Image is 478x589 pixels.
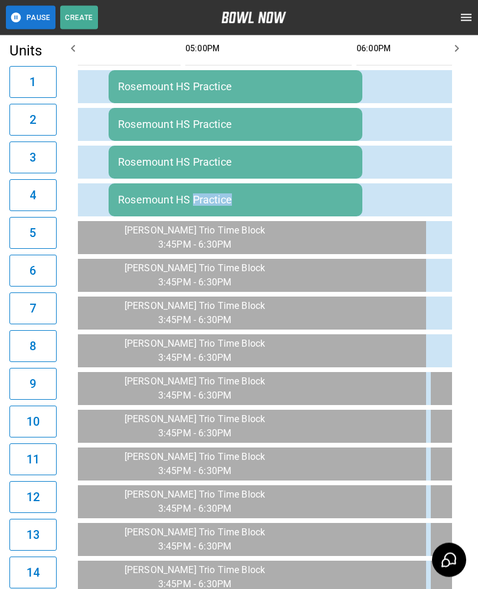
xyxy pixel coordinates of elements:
[9,482,57,514] button: 12
[30,262,36,281] h6: 6
[9,42,57,61] h5: Units
[9,331,57,363] button: 8
[60,6,98,29] button: Create
[6,6,55,29] button: Pause
[221,12,286,24] img: logo
[9,557,57,589] button: 14
[9,104,57,136] button: 2
[27,488,40,507] h6: 12
[9,142,57,174] button: 3
[9,255,57,287] button: 6
[27,450,40,469] h6: 11
[9,67,57,98] button: 1
[30,186,36,205] h6: 4
[27,526,40,545] h6: 13
[30,375,36,394] h6: 9
[30,224,36,243] h6: 5
[9,293,57,325] button: 7
[27,413,40,432] h6: 10
[30,73,36,92] h6: 1
[454,6,478,29] button: open drawer
[30,111,36,130] h6: 2
[9,444,57,476] button: 11
[9,406,57,438] button: 10
[30,337,36,356] h6: 8
[9,180,57,212] button: 4
[118,156,353,169] div: Rosemount HS Practice
[30,149,36,167] h6: 3
[9,519,57,551] button: 13
[30,300,36,318] h6: 7
[9,218,57,249] button: 5
[9,368,57,400] button: 9
[118,194,353,206] div: Rosemount HS Practice
[118,81,353,93] div: Rosemount HS Practice
[118,119,353,131] div: Rosemount HS Practice
[27,564,40,583] h6: 14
